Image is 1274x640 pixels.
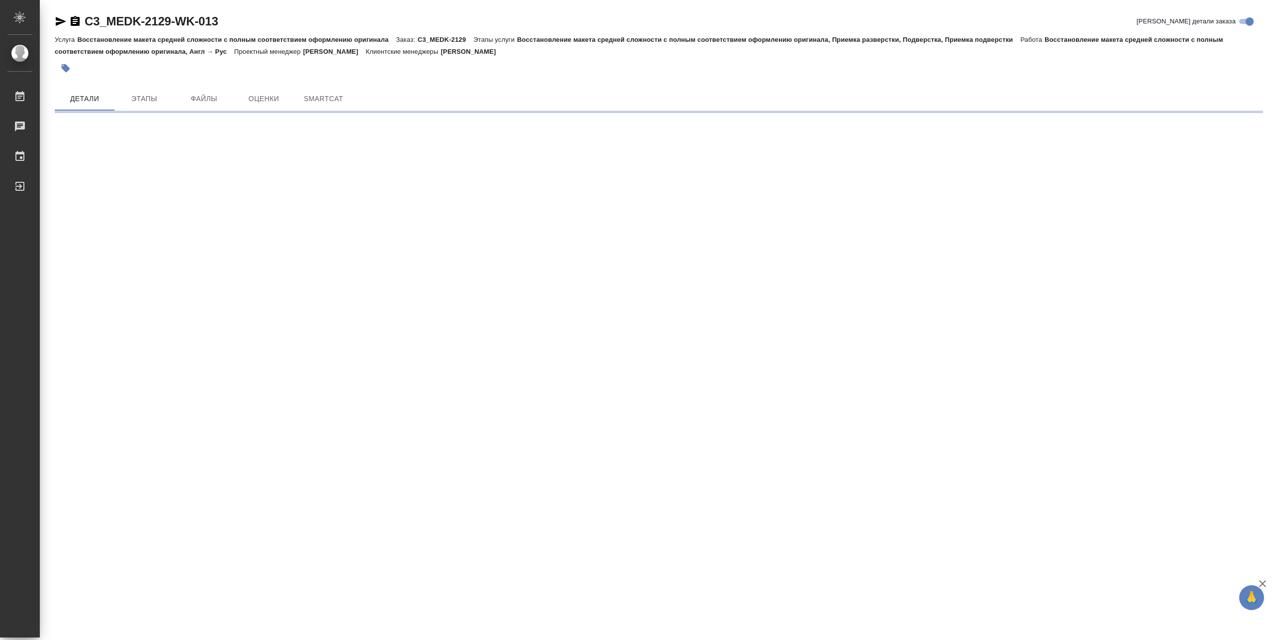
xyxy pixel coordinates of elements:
[55,57,77,79] button: Добавить тэг
[303,48,366,55] p: [PERSON_NAME]
[69,15,81,27] button: Скопировать ссылку
[517,36,1020,43] p: Восстановление макета средней сложности с полным соответствием оформлению оригинала, Приемка разв...
[418,36,473,43] p: C3_MEDK-2129
[1137,16,1236,26] span: [PERSON_NAME] детали заказа
[1239,585,1264,610] button: 🙏
[300,93,347,105] span: SmartCat
[441,48,504,55] p: [PERSON_NAME]
[473,36,517,43] p: Этапы услуги
[180,93,228,105] span: Файлы
[1020,36,1045,43] p: Работа
[120,93,168,105] span: Этапы
[77,36,396,43] p: Восстановление макета средней сложности с полным соответствием оформлению оригинала
[55,36,77,43] p: Услуга
[366,48,441,55] p: Клиентские менеджеры
[240,93,288,105] span: Оценки
[234,48,303,55] p: Проектный менеджер
[1243,587,1260,608] span: 🙏
[55,15,67,27] button: Скопировать ссылку для ЯМессенджера
[85,14,218,28] a: C3_MEDK-2129-WK-013
[396,36,418,43] p: Заказ:
[61,93,108,105] span: Детали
